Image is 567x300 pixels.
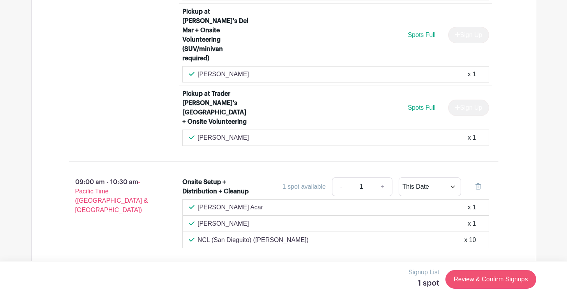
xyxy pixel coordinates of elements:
[182,89,250,126] div: Pickup at Trader [PERSON_NAME]'s [GEOGRAPHIC_DATA] + Onsite Volunteering
[373,177,392,196] a: +
[468,133,476,142] div: x 1
[198,203,263,212] p: [PERSON_NAME] Acar
[408,279,439,288] h5: 1 spot
[468,219,476,228] div: x 1
[468,70,476,79] div: x 1
[468,203,476,212] div: x 1
[198,133,249,142] p: [PERSON_NAME]
[408,268,439,277] p: Signup List
[408,104,435,111] span: Spots Full
[332,177,350,196] a: -
[198,235,309,245] p: NCL (San Dieguito) ([PERSON_NAME])
[182,177,250,196] div: Onsite Setup + Distribution + Cleanup
[182,7,250,63] div: Pickup at [PERSON_NAME]'s Del Mar + Onsite Volunteering (SUV/minivan required)
[464,235,476,245] div: x 10
[198,219,249,228] p: [PERSON_NAME]
[283,182,326,191] div: 1 spot available
[445,270,536,289] a: Review & Confirm Signups
[408,32,435,38] span: Spots Full
[198,70,249,79] p: [PERSON_NAME]
[57,174,170,218] p: 09:00 am - 10:30 am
